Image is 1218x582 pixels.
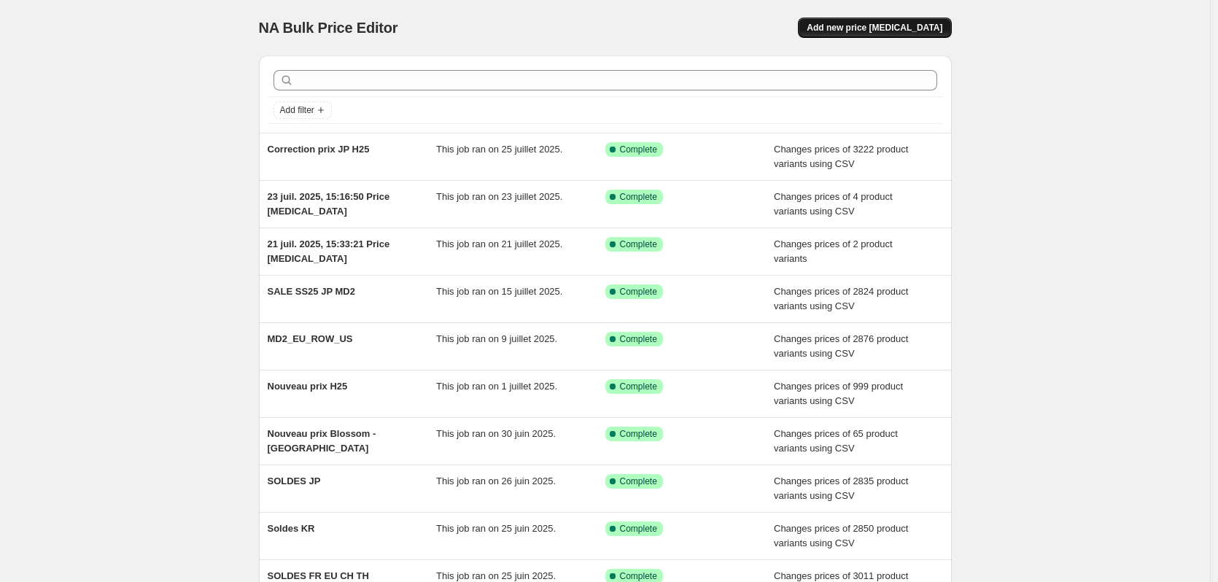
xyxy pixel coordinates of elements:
[268,333,353,344] span: MD2_EU_ROW_US
[807,22,942,34] span: Add new price [MEDICAL_DATA]
[268,381,348,392] span: Nouveau prix H25
[774,333,908,359] span: Changes prices of 2876 product variants using CSV
[620,191,657,203] span: Complete
[620,428,657,440] span: Complete
[620,238,657,250] span: Complete
[274,101,332,119] button: Add filter
[268,428,376,454] span: Nouveau prix Blossom - [GEOGRAPHIC_DATA]
[436,144,562,155] span: This job ran on 25 juillet 2025.
[774,381,903,406] span: Changes prices of 999 product variants using CSV
[620,333,657,345] span: Complete
[436,191,562,202] span: This job ran on 23 juillet 2025.
[436,570,556,581] span: This job ran on 25 juin 2025.
[268,191,390,217] span: 23 juil. 2025, 15:16:50 Price [MEDICAL_DATA]
[436,238,562,249] span: This job ran on 21 juillet 2025.
[774,191,893,217] span: Changes prices of 4 product variants using CSV
[436,428,556,439] span: This job ran on 30 juin 2025.
[436,381,557,392] span: This job ran on 1 juillet 2025.
[268,570,369,581] span: SOLDES FR EU CH TH
[774,428,898,454] span: Changes prices of 65 product variants using CSV
[774,238,893,264] span: Changes prices of 2 product variants
[774,144,908,169] span: Changes prices of 3222 product variants using CSV
[259,20,398,36] span: NA Bulk Price Editor
[620,381,657,392] span: Complete
[774,476,908,501] span: Changes prices of 2835 product variants using CSV
[268,144,370,155] span: Correction prix JP H25
[436,523,556,534] span: This job ran on 25 juin 2025.
[436,333,557,344] span: This job ran on 9 juillet 2025.
[436,286,562,297] span: This job ran on 15 juillet 2025.
[268,286,355,297] span: SALE SS25 JP MD2
[268,476,321,486] span: SOLDES JP
[774,523,908,548] span: Changes prices of 2850 product variants using CSV
[620,570,657,582] span: Complete
[620,144,657,155] span: Complete
[436,476,556,486] span: This job ran on 26 juin 2025.
[620,523,657,535] span: Complete
[798,18,951,38] button: Add new price [MEDICAL_DATA]
[620,476,657,487] span: Complete
[280,104,314,116] span: Add filter
[620,286,657,298] span: Complete
[268,238,390,264] span: 21 juil. 2025, 15:33:21 Price [MEDICAL_DATA]
[268,523,315,534] span: Soldes KR
[774,286,908,311] span: Changes prices of 2824 product variants using CSV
